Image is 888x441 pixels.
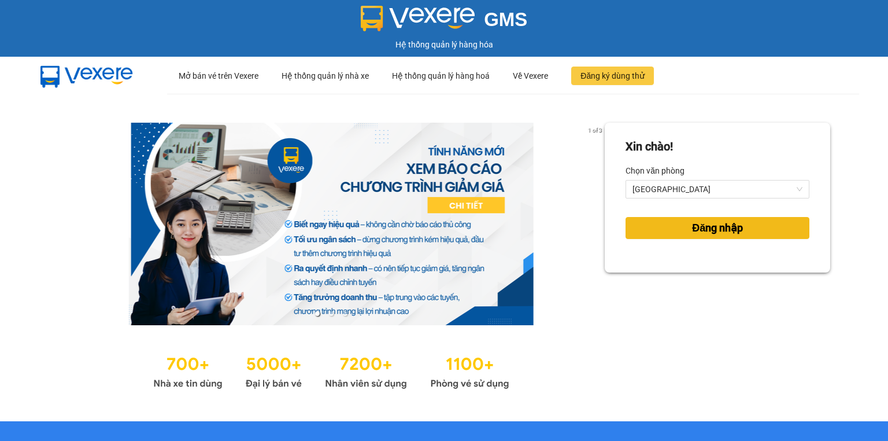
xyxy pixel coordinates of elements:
[626,138,673,156] div: Xin chào!
[179,57,258,94] div: Mở bán vé trên Vexere
[580,69,645,82] span: Đăng ký dùng thử
[584,123,605,138] p: 1 of 3
[626,217,809,239] button: Đăng nhập
[282,57,369,94] div: Hệ thống quản lý nhà xe
[315,311,320,316] li: slide item 1
[58,123,74,325] button: previous slide / item
[513,57,548,94] div: Về Vexere
[632,181,802,198] span: Sài Gòn
[626,161,684,180] label: Chọn văn phòng
[571,67,654,85] button: Đăng ký dùng thử
[484,9,527,30] span: GMS
[589,123,605,325] button: next slide / item
[692,220,743,236] span: Đăng nhập
[343,311,347,316] li: slide item 3
[392,57,490,94] div: Hệ thống quản lý hàng hoá
[361,6,475,31] img: logo 2
[329,311,334,316] li: slide item 2
[361,17,528,27] a: GMS
[3,38,885,51] div: Hệ thống quản lý hàng hóa
[153,348,509,392] img: Statistics.png
[29,57,145,95] img: mbUUG5Q.png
